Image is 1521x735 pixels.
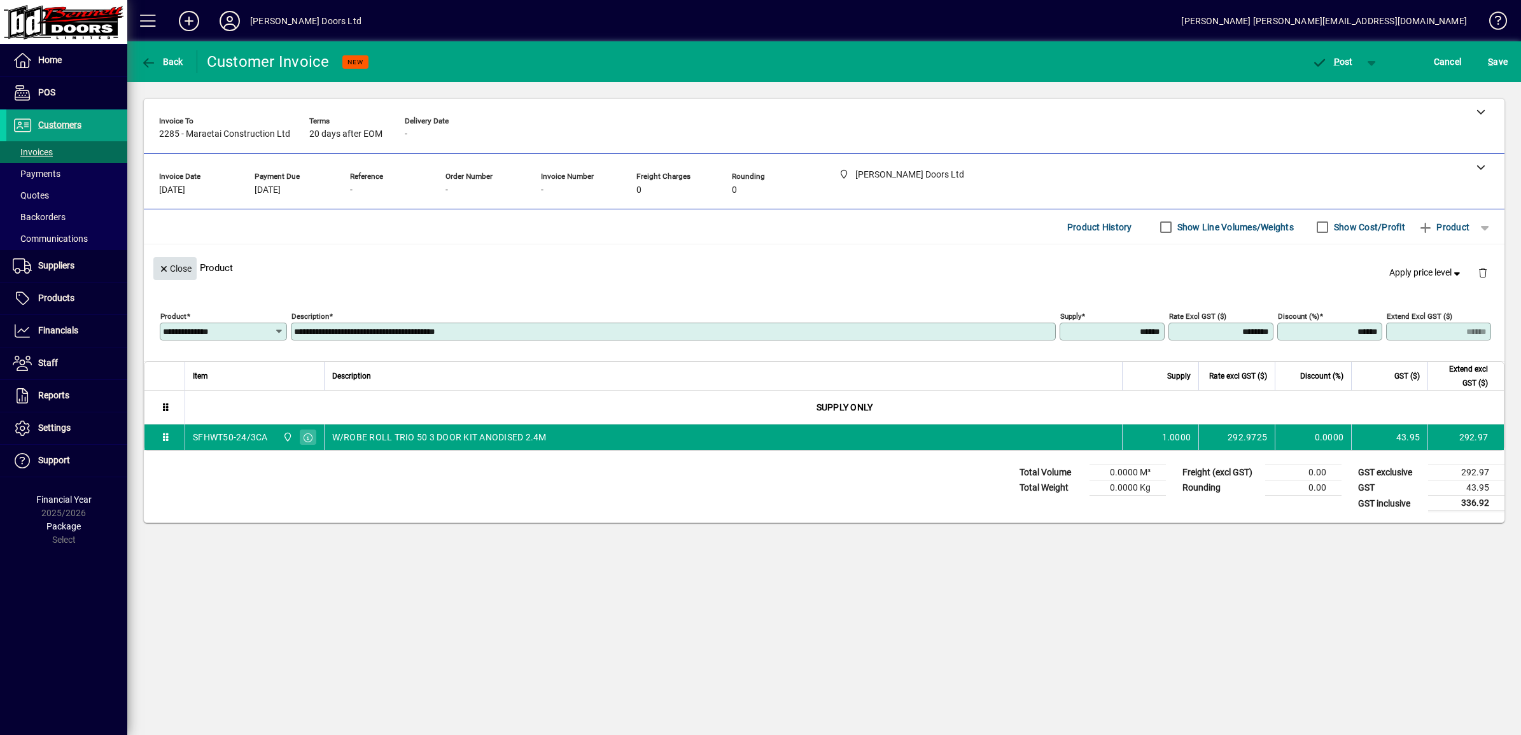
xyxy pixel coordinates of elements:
[1428,496,1504,512] td: 336.92
[1162,431,1191,444] span: 1.0000
[1434,52,1462,72] span: Cancel
[6,315,127,347] a: Financials
[1207,431,1267,444] div: 292.9725
[6,141,127,163] a: Invoices
[1060,312,1081,321] mat-label: Supply
[1167,369,1191,383] span: Supply
[38,260,74,270] span: Suppliers
[6,185,127,206] a: Quotes
[541,185,543,195] span: -
[13,147,53,157] span: Invoices
[1428,480,1504,496] td: 43.95
[1181,11,1467,31] div: [PERSON_NAME] [PERSON_NAME][EMAIL_ADDRESS][DOMAIN_NAME]
[141,57,183,67] span: Back
[1067,217,1132,237] span: Product History
[1312,57,1353,67] span: ost
[1175,221,1294,234] label: Show Line Volumes/Weights
[160,312,186,321] mat-label: Product
[1351,424,1427,450] td: 43.95
[38,293,74,303] span: Products
[1090,465,1166,480] td: 0.0000 M³
[150,262,200,274] app-page-header-button: Close
[405,129,407,139] span: -
[1427,424,1504,450] td: 292.97
[137,50,186,73] button: Back
[144,244,1504,291] div: Product
[6,77,127,109] a: POS
[1013,465,1090,480] td: Total Volume
[1418,217,1469,237] span: Product
[1389,266,1463,279] span: Apply price level
[127,50,197,73] app-page-header-button: Back
[347,58,363,66] span: NEW
[1394,369,1420,383] span: GST ($)
[291,312,329,321] mat-label: Description
[46,521,81,531] span: Package
[36,494,92,505] span: Financial Year
[1265,480,1342,496] td: 0.00
[1090,480,1166,496] td: 0.0000 Kg
[38,87,55,97] span: POS
[209,10,250,32] button: Profile
[1331,221,1405,234] label: Show Cost/Profit
[38,358,58,368] span: Staff
[6,347,127,379] a: Staff
[38,55,62,65] span: Home
[158,258,192,279] span: Close
[6,380,127,412] a: Reports
[6,283,127,314] a: Products
[153,257,197,280] button: Close
[1013,480,1090,496] td: Total Weight
[1352,496,1428,512] td: GST inclusive
[1412,216,1476,239] button: Product
[1265,465,1342,480] td: 0.00
[1468,267,1498,278] app-page-header-button: Delete
[250,11,361,31] div: [PERSON_NAME] Doors Ltd
[193,369,208,383] span: Item
[13,190,49,200] span: Quotes
[193,431,268,444] div: SFHWT50-24/3CA
[6,163,127,185] a: Payments
[13,212,66,222] span: Backorders
[1176,465,1265,480] td: Freight (excl GST)
[38,390,69,400] span: Reports
[445,185,448,195] span: -
[279,430,294,444] span: Bennett Doors Ltd
[1352,480,1428,496] td: GST
[1300,369,1343,383] span: Discount (%)
[1488,52,1508,72] span: ave
[38,423,71,433] span: Settings
[38,325,78,335] span: Financials
[1468,257,1498,288] button: Delete
[159,185,185,195] span: [DATE]
[255,185,281,195] span: [DATE]
[1169,312,1226,321] mat-label: Rate excl GST ($)
[13,234,88,244] span: Communications
[6,250,127,282] a: Suppliers
[38,455,70,465] span: Support
[1431,50,1465,73] button: Cancel
[6,228,127,249] a: Communications
[1480,3,1505,44] a: Knowledge Base
[1387,312,1452,321] mat-label: Extend excl GST ($)
[6,445,127,477] a: Support
[1485,50,1511,73] button: Save
[309,129,382,139] span: 20 days after EOM
[38,120,81,130] span: Customers
[1436,362,1488,390] span: Extend excl GST ($)
[207,52,330,72] div: Customer Invoice
[1384,262,1468,284] button: Apply price level
[185,391,1504,424] div: SUPPLY ONLY
[6,45,127,76] a: Home
[636,185,641,195] span: 0
[350,185,353,195] span: -
[332,431,547,444] span: W/ROBE ROLL TRIO 50 3 DOOR KIT ANODISED 2.4M
[1305,50,1359,73] button: Post
[1176,480,1265,496] td: Rounding
[159,129,290,139] span: 2285 - Maraetai Construction Ltd
[1275,424,1351,450] td: 0.0000
[1062,216,1137,239] button: Product History
[6,206,127,228] a: Backorders
[1488,57,1493,67] span: S
[1209,369,1267,383] span: Rate excl GST ($)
